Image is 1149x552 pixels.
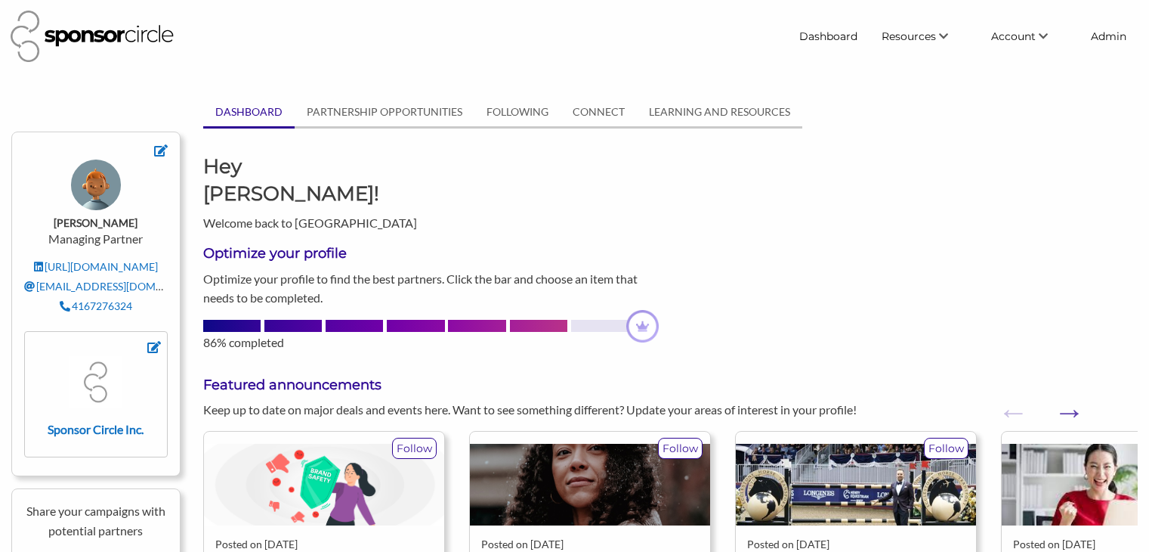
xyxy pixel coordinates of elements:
[43,356,149,437] a: Sponsor Circle Inc.
[54,216,137,229] strong: [PERSON_NAME]
[203,153,420,208] h1: Hey [PERSON_NAME]!
[203,269,659,308] p: Optimize your profile to find the best partners. Click the bar and choose an item that needs to b...
[637,98,802,126] a: LEARNING AND RESOURCES
[659,439,702,458] p: Follow
[882,29,936,43] span: Resources
[34,260,158,273] a: [URL][DOMAIN_NAME]
[869,23,979,50] li: Resources
[11,11,174,62] img: Sponsor Circle Logo
[203,376,1138,395] h3: Featured announcements
[48,422,144,436] strong: Sponsor Circle Inc.
[787,23,869,50] a: Dashboard
[192,153,431,232] div: Welcome back to [GEOGRAPHIC_DATA]
[470,444,710,526] img: vjueezl5yqqde00ejimn.jpg
[69,356,122,409] img: fmkszzfobzczrq5q8p4f
[203,98,295,126] a: DASHBOARD
[481,538,699,551] div: Posted on [DATE]
[60,299,132,312] a: 4167276324
[991,29,1036,43] span: Account
[192,401,910,419] div: Keep up to date on major deals and events here. Want to see something different? Update your area...
[24,501,168,540] p: Share your campaigns with potential partners
[474,98,561,126] a: FOLLOWING
[736,444,976,526] img: The_Royal_Agricultural_Winter_Fair_The_Royal_Horse_Show_is_proud.jpg
[71,160,121,209] img: ToyFaces_Colored_BG_65_zyyf12
[215,538,433,551] div: Posted on [DATE]
[204,444,444,526] img: hro2n78csy6xogamkarv.png
[295,98,474,126] a: PARTNERSHIP OPPORTUNITIES
[1054,397,1069,412] button: Next
[24,160,168,318] div: Managing Partner
[24,280,214,293] a: [EMAIL_ADDRESS][DOMAIN_NAME]
[1079,23,1138,50] a: Admin
[203,244,659,263] h3: Optimize your profile
[561,98,637,126] a: CONNECT
[997,397,1012,412] button: Previous
[203,333,659,352] div: 86% completed
[393,439,436,458] p: Follow
[626,310,659,343] img: dashboard-profile-progress-crown-a4ad1e52.png
[979,23,1079,50] li: Account
[925,439,968,458] p: Follow
[747,538,965,551] div: Posted on [DATE]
